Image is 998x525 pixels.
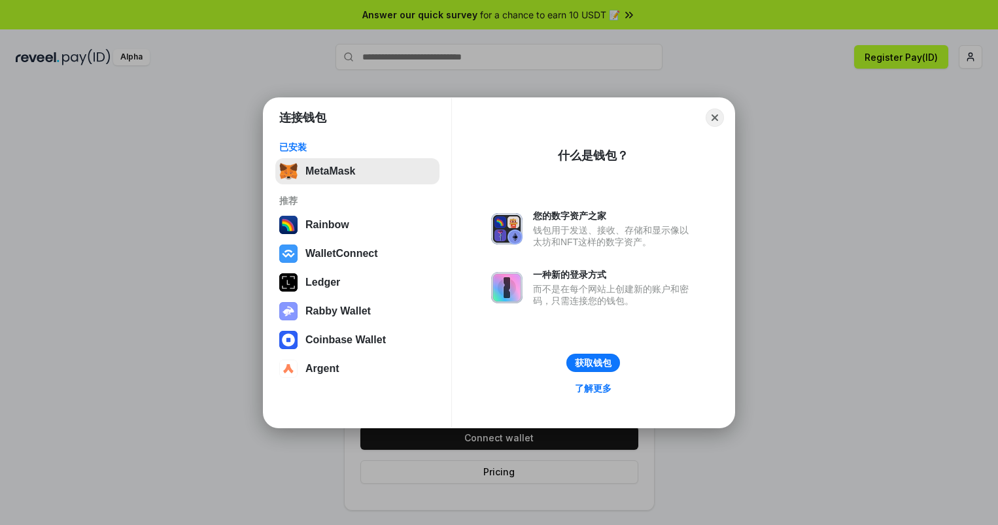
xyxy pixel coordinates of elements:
img: svg+xml,%3Csvg%20width%3D%2228%22%20height%3D%2228%22%20viewBox%3D%220%200%2028%2028%22%20fill%3D... [279,245,298,263]
img: svg+xml,%3Csvg%20width%3D%2228%22%20height%3D%2228%22%20viewBox%3D%220%200%2028%2028%22%20fill%3D... [279,360,298,378]
button: Ledger [275,269,439,296]
div: 推荐 [279,195,436,207]
a: 了解更多 [567,380,619,397]
button: MetaMask [275,158,439,184]
div: 获取钱包 [575,357,611,369]
button: Rabby Wallet [275,298,439,324]
img: svg+xml,%3Csvg%20xmlns%3D%22http%3A%2F%2Fwww.w3.org%2F2000%2Fsvg%22%20fill%3D%22none%22%20viewBox... [279,302,298,320]
div: MetaMask [305,165,355,177]
div: Ledger [305,277,340,288]
div: 了解更多 [575,382,611,394]
div: 您的数字资产之家 [533,210,695,222]
button: Close [706,109,724,127]
h1: 连接钱包 [279,110,326,126]
div: Rainbow [305,219,349,231]
div: 一种新的登录方式 [533,269,695,280]
button: 获取钱包 [566,354,620,372]
img: svg+xml,%3Csvg%20width%3D%22120%22%20height%3D%22120%22%20viewBox%3D%220%200%20120%20120%22%20fil... [279,216,298,234]
button: Rainbow [275,212,439,238]
button: Argent [275,356,439,382]
button: Coinbase Wallet [275,327,439,353]
div: 而不是在每个网站上创建新的账户和密码，只需连接您的钱包。 [533,283,695,307]
div: Argent [305,363,339,375]
div: Coinbase Wallet [305,334,386,346]
img: svg+xml,%3Csvg%20xmlns%3D%22http%3A%2F%2Fwww.w3.org%2F2000%2Fsvg%22%20width%3D%2228%22%20height%3... [279,273,298,292]
img: svg+xml,%3Csvg%20xmlns%3D%22http%3A%2F%2Fwww.w3.org%2F2000%2Fsvg%22%20fill%3D%22none%22%20viewBox... [491,272,523,303]
img: svg+xml,%3Csvg%20width%3D%2228%22%20height%3D%2228%22%20viewBox%3D%220%200%2028%2028%22%20fill%3D... [279,331,298,349]
div: 什么是钱包？ [558,148,628,163]
div: Rabby Wallet [305,305,371,317]
div: 已安装 [279,141,436,153]
img: svg+xml,%3Csvg%20fill%3D%22none%22%20height%3D%2233%22%20viewBox%3D%220%200%2035%2033%22%20width%... [279,162,298,180]
img: svg+xml,%3Csvg%20xmlns%3D%22http%3A%2F%2Fwww.w3.org%2F2000%2Fsvg%22%20fill%3D%22none%22%20viewBox... [491,213,523,245]
div: 钱包用于发送、接收、存储和显示像以太坊和NFT这样的数字资产。 [533,224,695,248]
div: WalletConnect [305,248,378,260]
button: WalletConnect [275,241,439,267]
